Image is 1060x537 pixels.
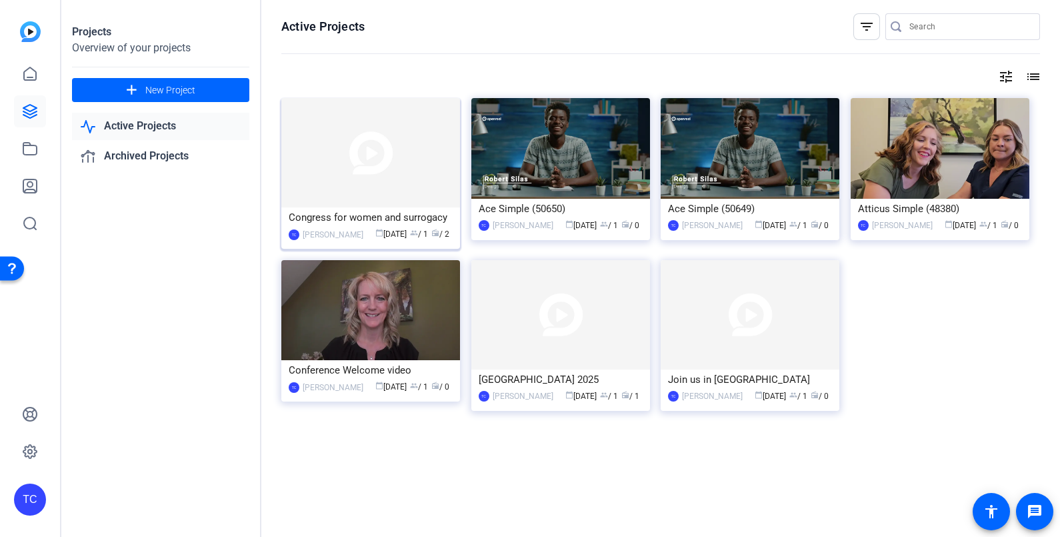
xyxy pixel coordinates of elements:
[289,207,453,227] div: Congress for women and surrogacy
[859,19,875,35] mat-icon: filter_list
[431,382,449,392] span: / 0
[979,220,987,228] span: group
[858,199,1022,219] div: Atticus Simple (48380)
[621,220,629,228] span: radio
[14,484,46,516] div: TC
[811,392,829,401] span: / 0
[755,221,786,230] span: [DATE]
[72,143,249,170] a: Archived Projects
[410,382,418,390] span: group
[145,83,195,97] span: New Project
[289,360,453,380] div: Conference Welcome video
[431,229,449,239] span: / 2
[789,391,797,399] span: group
[668,391,679,402] div: TC
[375,229,407,239] span: [DATE]
[600,391,608,399] span: group
[811,221,829,230] span: / 0
[600,392,618,401] span: / 1
[281,19,365,35] h1: Active Projects
[789,220,797,228] span: group
[20,21,41,42] img: blue-gradient.svg
[479,391,489,402] div: TC
[983,504,999,520] mat-icon: accessibility
[668,220,679,231] div: TC
[979,221,997,230] span: / 1
[755,391,763,399] span: calendar_today
[682,390,743,403] div: [PERSON_NAME]
[410,229,428,239] span: / 1
[600,220,608,228] span: group
[565,221,597,230] span: [DATE]
[72,40,249,56] div: Overview of your projects
[303,381,363,394] div: [PERSON_NAME]
[811,391,819,399] span: radio
[668,370,832,390] div: Join us in [GEOGRAPHIC_DATA]
[1027,504,1043,520] mat-icon: message
[479,220,489,231] div: TC
[375,229,383,237] span: calendar_today
[811,220,819,228] span: radio
[1024,69,1040,85] mat-icon: list
[431,229,439,237] span: radio
[755,220,763,228] span: calendar_today
[431,382,439,390] span: radio
[858,220,869,231] div: TC
[289,229,299,240] div: TC
[789,221,807,230] span: / 1
[600,221,618,230] span: / 1
[565,392,597,401] span: [DATE]
[621,391,629,399] span: radio
[410,229,418,237] span: group
[493,219,553,232] div: [PERSON_NAME]
[789,392,807,401] span: / 1
[872,219,933,232] div: [PERSON_NAME]
[682,219,743,232] div: [PERSON_NAME]
[1001,220,1009,228] span: radio
[945,220,953,228] span: calendar_today
[668,199,832,219] div: Ace Simple (50649)
[303,228,363,241] div: [PERSON_NAME]
[72,24,249,40] div: Projects
[123,82,140,99] mat-icon: add
[621,221,639,230] span: / 0
[565,391,573,399] span: calendar_today
[375,382,383,390] span: calendar_today
[72,113,249,140] a: Active Projects
[479,199,643,219] div: Ace Simple (50650)
[945,221,976,230] span: [DATE]
[1001,221,1019,230] span: / 0
[565,220,573,228] span: calendar_today
[479,370,643,390] div: [GEOGRAPHIC_DATA] 2025
[289,382,299,393] div: TC
[909,19,1029,35] input: Search
[72,78,249,102] button: New Project
[375,382,407,392] span: [DATE]
[998,69,1014,85] mat-icon: tune
[755,392,786,401] span: [DATE]
[410,382,428,392] span: / 1
[493,390,553,403] div: [PERSON_NAME]
[621,392,639,401] span: / 1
